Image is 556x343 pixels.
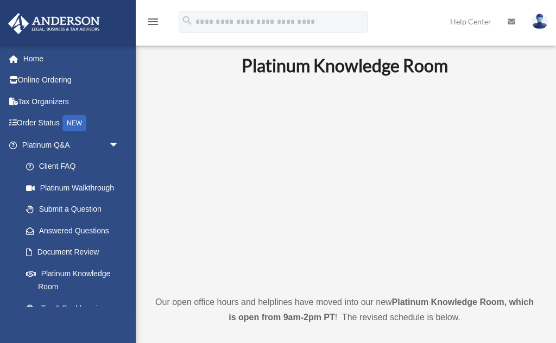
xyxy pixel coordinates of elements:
a: Client FAQ [15,156,136,177]
i: search [181,15,193,27]
a: Tax Organizers [8,91,136,112]
a: Answered Questions [15,220,136,242]
a: menu [147,19,160,28]
a: Platinum Knowledge Room [15,263,130,297]
b: Platinum Knowledge Room [242,55,448,76]
a: Home [8,48,136,69]
img: User Pic [532,14,548,29]
div: NEW [62,115,86,131]
span: arrow_drop_down [109,134,130,156]
a: Platinum Walkthrough [15,177,136,199]
i: menu [147,15,160,28]
iframe: 231110_Toby_KnowledgeRoom [182,91,508,275]
a: Platinum Q&Aarrow_drop_down [8,134,136,156]
strong: Platinum Knowledge Room, which is open from 9am-2pm PT [229,297,534,322]
a: Tax & Bookkeeping Packages [15,297,136,332]
a: Document Review [15,242,136,263]
p: Our open office hours and helplines have moved into our new ! The revised schedule is below. [155,295,534,325]
a: Submit a Question [15,199,136,220]
a: Order StatusNEW [8,112,136,135]
img: Anderson Advisors Platinum Portal [5,13,103,34]
a: Online Ordering [8,69,136,91]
